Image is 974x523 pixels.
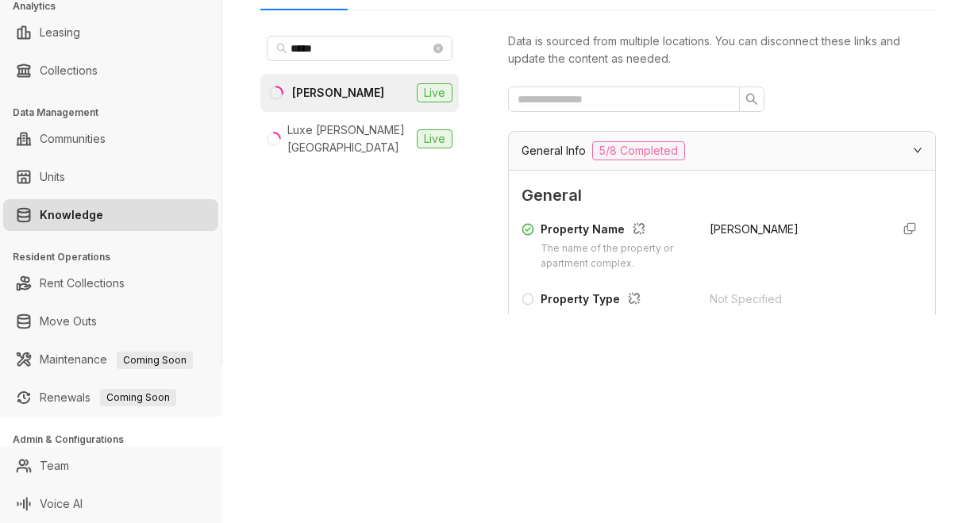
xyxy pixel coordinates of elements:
[3,199,218,231] li: Knowledge
[3,123,218,155] li: Communities
[541,311,691,356] div: The type of property, such as apartment, condo, or townhouse.
[40,382,176,413] a: RenewalsComing Soon
[40,123,106,155] a: Communities
[3,161,218,193] li: Units
[913,145,922,155] span: expanded
[541,290,691,311] div: Property Type
[40,161,65,193] a: Units
[13,106,221,120] h3: Data Management
[40,306,97,337] a: Move Outs
[117,352,193,369] span: Coming Soon
[509,132,935,170] div: General Info5/8 Completed
[40,267,125,299] a: Rent Collections
[3,382,218,413] li: Renewals
[3,306,218,337] li: Move Outs
[417,129,452,148] span: Live
[3,55,218,87] li: Collections
[40,199,103,231] a: Knowledge
[745,93,758,106] span: search
[508,33,936,67] div: Data is sourced from multiple locations. You can disconnect these links and update the content as...
[40,17,80,48] a: Leasing
[541,241,691,271] div: The name of the property or apartment complex.
[287,121,410,156] div: Luxe [PERSON_NAME][GEOGRAPHIC_DATA]
[40,488,83,520] a: Voice AI
[417,83,452,102] span: Live
[40,450,69,482] a: Team
[433,44,443,53] span: close-circle
[3,17,218,48] li: Leasing
[13,250,221,264] h3: Resident Operations
[710,290,879,308] div: Not Specified
[592,141,685,160] span: 5/8 Completed
[522,183,922,208] span: General
[3,267,218,299] li: Rent Collections
[292,84,384,102] div: [PERSON_NAME]
[522,142,586,160] span: General Info
[100,389,176,406] span: Coming Soon
[3,488,218,520] li: Voice AI
[3,450,218,482] li: Team
[3,344,218,375] li: Maintenance
[40,55,98,87] a: Collections
[13,433,221,447] h3: Admin & Configurations
[710,222,799,236] span: [PERSON_NAME]
[541,221,691,241] div: Property Name
[276,43,287,54] span: search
